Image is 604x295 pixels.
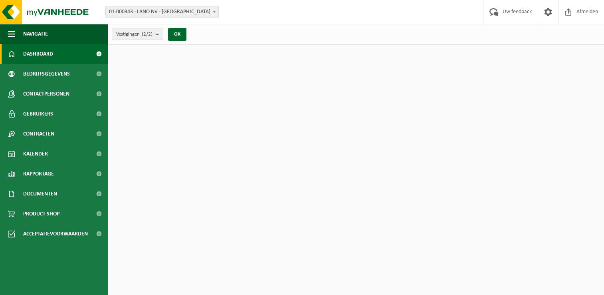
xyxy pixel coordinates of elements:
span: Contracten [23,124,54,144]
span: Documenten [23,184,57,204]
span: Navigatie [23,24,48,44]
span: Vestigingen [116,28,152,40]
span: 01-000343 - LANO NV - HARELBEKE [105,6,219,18]
span: Dashboard [23,44,53,64]
span: Contactpersonen [23,84,69,104]
count: (2/2) [142,32,152,37]
span: Rapportage [23,164,54,184]
span: Gebruikers [23,104,53,124]
button: OK [168,28,186,41]
button: Vestigingen(2/2) [112,28,163,40]
span: Acceptatievoorwaarden [23,224,88,244]
span: Kalender [23,144,48,164]
span: 01-000343 - LANO NV - HARELBEKE [106,6,218,18]
span: Bedrijfsgegevens [23,64,70,84]
span: Product Shop [23,204,59,224]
